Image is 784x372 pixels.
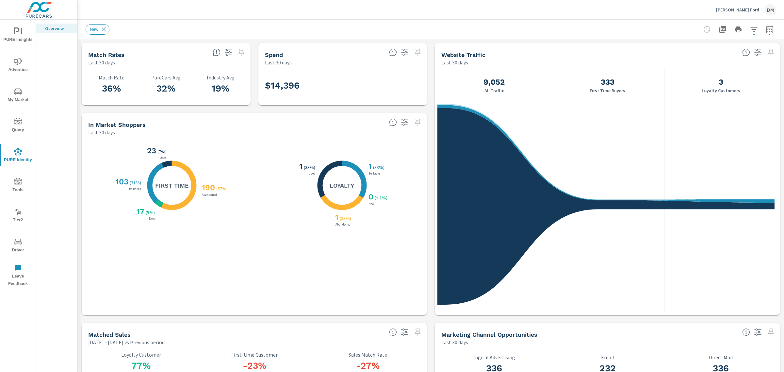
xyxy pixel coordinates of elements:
[441,354,547,360] p: Digital Advertising
[88,75,135,80] p: Match Rate
[213,48,220,56] span: Match rate: % of Identifiable Traffic. Pure Identity avg: Avg match rate of all PURE Identity cus...
[2,58,34,74] span: Advertise
[307,172,317,175] p: Used
[202,360,307,371] h3: -23%
[265,80,300,91] h3: $14,396
[2,264,34,288] span: Leave Feedback
[389,328,397,336] span: Loyalty: Matches that have purchased from the dealership before and purchased within the timefram...
[143,75,189,80] p: PureCars Avg
[441,51,485,58] h5: Website Traffic
[148,217,156,220] p: New
[315,352,420,358] p: Sales Match Rate
[88,128,115,136] p: Last 30 days
[766,47,776,58] span: Select a preset date range to save this widget
[202,352,307,358] p: First-time Customer
[216,186,229,192] p: ( 57% )
[375,195,389,201] p: ( < 1% )
[2,118,34,134] span: Query
[146,146,156,155] h3: 23
[2,208,34,224] span: Tier2
[197,75,244,80] p: Industry Avg
[766,327,776,337] span: Select a preset date range to save this widget
[146,210,156,215] p: ( 5% )
[88,83,135,94] h3: 36%
[88,331,131,338] h5: Matched Sales
[367,202,376,206] p: New
[340,215,352,221] p: ( 33% )
[373,164,386,170] p: ( 33% )
[88,51,124,58] h5: Match Rates
[742,48,750,56] span: All traffic is the data we start with. It’s unique personas over a 30-day period. We don’t consid...
[88,59,115,66] p: Last 30 days
[157,149,168,155] p: ( 7% )
[330,182,354,189] h5: Loyalty
[128,187,142,191] p: Be Backs
[86,24,109,35] div: New
[413,117,423,127] span: Select a preset date range to save this widget
[389,48,397,56] span: Total PureCars DigAdSpend. Data sourced directly from the Ad Platforms. Non-Purecars DigAd client...
[367,192,373,201] h3: 0
[88,121,146,128] h5: In Market Shoppers
[135,207,144,216] h3: 17
[716,23,729,36] button: "Export Report to PDF"
[201,183,215,192] h3: 190
[441,338,468,346] p: Last 30 days
[88,360,194,371] h3: 77%
[413,327,423,337] span: Select a preset date range to save this widget
[732,23,745,36] button: Print Report
[197,83,244,94] h3: 19%
[114,177,128,186] h3: 103
[2,27,34,43] span: PURE Insights
[88,338,165,346] p: [DATE] - [DATE] vs Previous period
[716,7,759,13] p: [PERSON_NAME] Ford
[367,162,372,171] h3: 1
[413,47,423,58] span: Select a preset date range to save this widget
[2,178,34,194] span: Tools
[315,360,420,371] h3: -27%
[763,23,776,36] button: Select Date Range
[441,331,537,338] h5: Marketing Channel Opportunities
[2,238,34,254] span: Driver
[158,156,168,160] p: Used
[45,25,72,32] p: Overview
[265,59,292,66] p: Last 30 days
[441,59,468,66] p: Last 30 days
[389,118,397,126] span: Loyalty: Matched has purchased from the dealership before and has exhibited a preference through ...
[2,148,34,164] span: PURE Identity
[304,164,317,170] p: ( 33% )
[143,83,189,94] h3: 32%
[668,354,774,360] p: Direct Mail
[747,23,760,36] button: Apply Filters
[201,193,218,196] p: Abandoned
[236,47,247,58] span: Select a preset date range to save this widget
[88,352,194,358] p: Loyalty Customer
[298,162,302,171] h3: 1
[265,51,283,58] h5: Spend
[555,354,660,360] p: Email
[764,4,776,16] div: DM
[334,223,352,226] p: Abandoned
[155,182,188,189] h5: First Time
[742,328,750,336] span: Matched shoppers that can be exported to each channel type. This is targetable traffic.
[334,213,338,222] h3: 1
[367,172,382,175] p: Be Backs
[2,88,34,104] span: My Market
[0,20,36,290] div: nav menu
[130,180,142,186] p: ( 31% )
[86,27,102,32] span: New
[36,24,77,33] div: Overview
